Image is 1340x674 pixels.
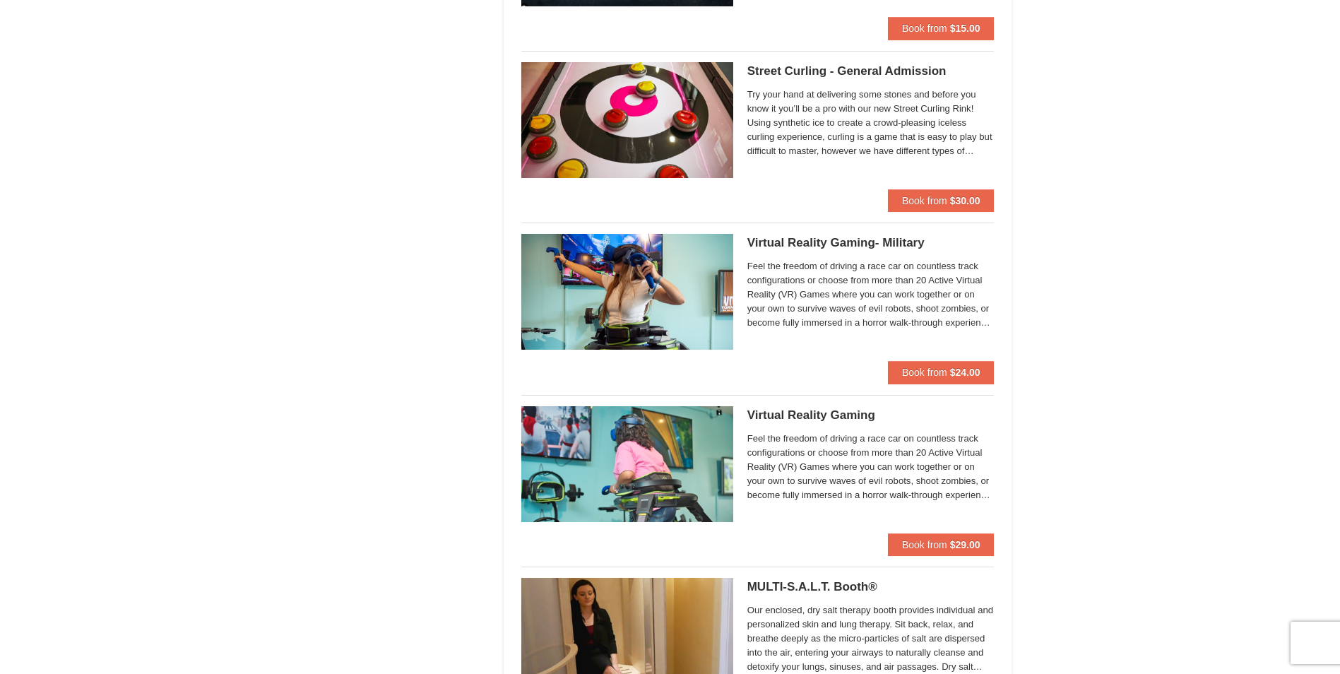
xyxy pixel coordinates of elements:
img: 6619913-458-d9672938.jpg [521,406,733,522]
button: Book from $30.00 [888,189,995,212]
strong: $24.00 [950,367,980,378]
button: Book from $24.00 [888,361,995,384]
span: Book from [902,23,947,34]
span: Try your hand at delivering some stones and before you know it you’ll be a pro with our new Stree... [747,88,995,158]
h5: MULTI-S.A.L.T. Booth® [747,580,995,594]
span: Feel the freedom of driving a race car on countless track configurations or choose from more than... [747,259,995,330]
strong: $15.00 [950,23,980,34]
button: Book from $15.00 [888,17,995,40]
strong: $30.00 [950,195,980,206]
span: Book from [902,539,947,550]
button: Book from $29.00 [888,533,995,556]
img: 6619913-473-21a848be.jpg [521,234,733,350]
h5: Virtual Reality Gaming- Military [747,236,995,250]
h5: Virtual Reality Gaming [747,408,995,422]
img: 15390471-88-44377514.jpg [521,62,733,178]
span: Book from [902,367,947,378]
h5: Street Curling - General Admission [747,64,995,78]
strong: $29.00 [950,539,980,550]
span: Our enclosed, dry salt therapy booth provides individual and personalized skin and lung therapy. ... [747,603,995,674]
span: Feel the freedom of driving a race car on countless track configurations or choose from more than... [747,432,995,502]
span: Book from [902,195,947,206]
